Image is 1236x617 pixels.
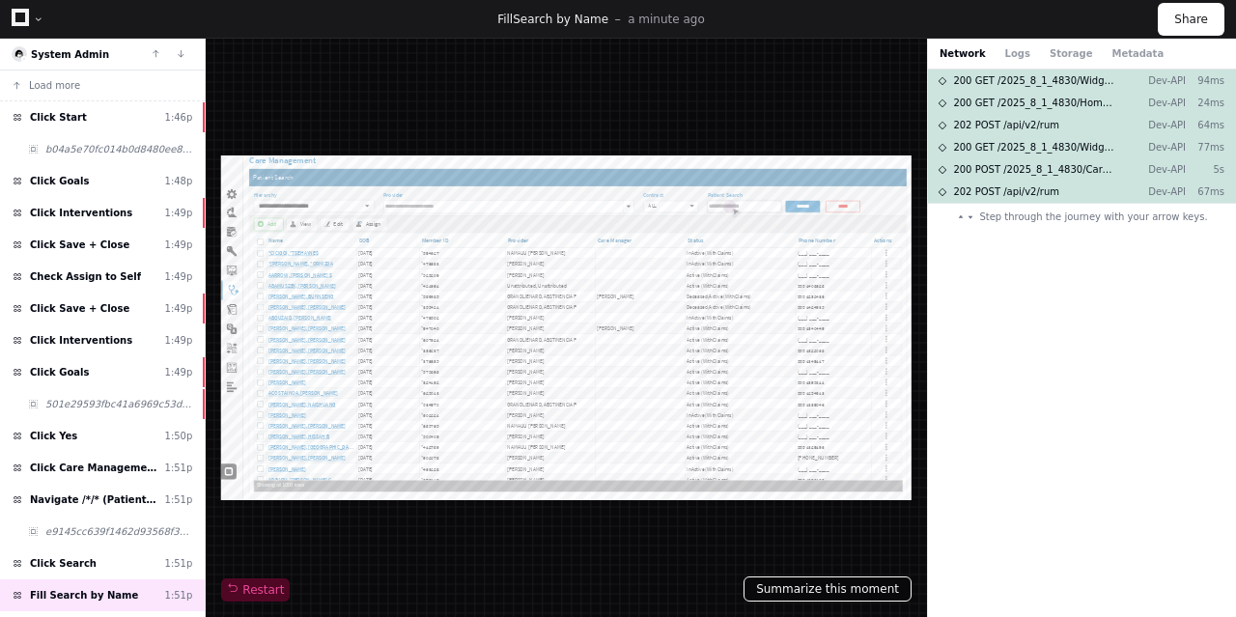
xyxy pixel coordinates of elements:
div: [PERSON_NAME] [640,525,834,540]
span: ACOSTAINOA, REHVYN [106,525,262,540]
div: *476683 [448,236,632,250]
span: AARROW, FEDELINE DERILUS S [106,260,248,274]
span: Click Interventions [30,206,132,220]
button: Summarize this moment [744,576,912,602]
button: Metadata [1111,46,1164,61]
div: *336237 [448,429,632,443]
div: [DATE] [305,593,445,617]
span: Click Start [30,110,87,125]
div: [PERSON_NAME] [839,303,1040,327]
p: 67ms [1186,184,1224,199]
div: *947040 [448,380,632,395]
div: 1:46p [165,110,193,125]
div: *421961 [448,284,632,298]
span: ACEVEDO GOMEZ, KIYLEY [106,405,279,419]
span: 200 POST /2025_8_1_4830/CareManagement/GetPatientSearchResultsGrid [953,162,1116,177]
span: *CICIGOI, *TSEHAYNES [106,211,218,226]
span: Search by Name [513,13,608,26]
span: ABDUL-RAHEEM, BUNNSENG [106,308,253,323]
span: Add [104,146,125,162]
span: ACUAZZO, NAISHUANG [106,549,257,564]
span: Click Goals [30,365,89,379]
span: Edit [252,146,272,162]
div: *324192 [448,501,632,516]
div: [PERSON_NAME] [640,477,834,491]
button: Share [1158,3,1224,36]
span: Click Yes [30,429,77,443]
p: 5s [1186,162,1224,177]
div: *525209 [448,260,632,274]
span: ABREU-DE LEON, SHHARYAN [106,380,279,395]
div: [DATE] [305,376,445,400]
label: Provider [364,78,418,99]
p: Dev-API [1132,118,1186,132]
div: [PERSON_NAME] [640,380,834,395]
span: 202 POST /api/v2/rum [953,118,1059,132]
span: ABOUZAID, HISSAH J [106,356,247,371]
h2: Patient Search [63,30,172,68]
div: 1:49p [165,301,193,316]
div: [PERSON_NAME] [640,574,834,588]
p: Dev-API [1132,96,1186,110]
div: 1:50p [165,429,193,443]
div: [DATE] [305,231,445,255]
button: Logs [1005,46,1030,61]
div: [PERSON_NAME] [640,501,834,516]
span: System Admin [31,49,109,60]
button: Restart [221,578,290,602]
div: [DATE] [305,545,445,569]
span: Navigate /*/* (Patient Search) [30,492,157,507]
div: [PERSON_NAME] [640,356,834,371]
div: *534970 [448,549,632,564]
p: 77ms [1186,140,1224,154]
span: Click Goals [30,174,89,188]
div: *685765 [448,598,632,612]
span: e9145cc639f1462d93568f3d0e5489ce [45,524,192,539]
div: *575898 [448,477,632,491]
div: [DATE] [305,207,445,231]
div: [DATE] [305,327,445,351]
div: [DATE] [305,303,445,327]
span: ACOSTAINOA, JOSTHER [106,501,190,516]
button: Network [940,46,986,61]
span: Contract [944,78,1001,99]
p: Dev-API [1132,162,1186,177]
div: *479502 [448,356,632,371]
div: [DATE] [305,569,445,593]
span: Load more [29,78,80,93]
div: 1:49p [165,365,193,379]
span: DOB [309,183,421,199]
div: *625013 [448,525,632,540]
span: Click Interventions [30,333,132,348]
span: Click Search [30,556,97,571]
p: 64ms [1186,118,1224,132]
span: 200 GET /2025_8_1_4830/WidgetSearchBar/GetPatientSearchHistory [953,73,1116,88]
span: ADAMS-SANTOYO, CHZARINA JOICE [106,598,279,612]
span: Click Save + Close [30,301,129,316]
span: Check Assign to Self [30,269,141,284]
span: ACEVEDO GOMEZ, MYRNISE [106,429,279,443]
div: 1:49p [165,238,193,252]
span: Member ID [449,183,613,199]
span: 200 GET /2025_8_1_4830/Home/RenewSessionTiming [953,96,1116,110]
div: 1:49p [165,206,193,220]
span: 200 GET /2025_8_1_4830/WidgetSearchBar/SearchTermSave [953,140,1116,154]
div: [DATE] [305,448,445,472]
span: ABDUL-RAHEEM, TAECIN K [106,332,279,347]
div: NAMAUU [PERSON_NAME] [640,211,834,226]
div: [DATE] [305,520,445,545]
span: ACEVEDO GOMEZ, TSEHAYNES [106,453,279,467]
div: *376635 [448,453,632,467]
span: Fill Search by Name [30,588,138,603]
span: 501e29593fbc41a6969c53ddba9af29f [45,397,192,411]
div: *594627 [448,211,632,226]
p: 24ms [1186,96,1224,110]
div: 1:51p [165,556,193,571]
p: Dev-API [1132,140,1186,154]
span: Fill [497,13,513,26]
div: 1:51p [165,588,193,603]
div: 1:51p [165,492,193,507]
div: *355421 [448,332,632,347]
div: [DATE] [305,472,445,496]
div: 1:49p [165,269,193,284]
